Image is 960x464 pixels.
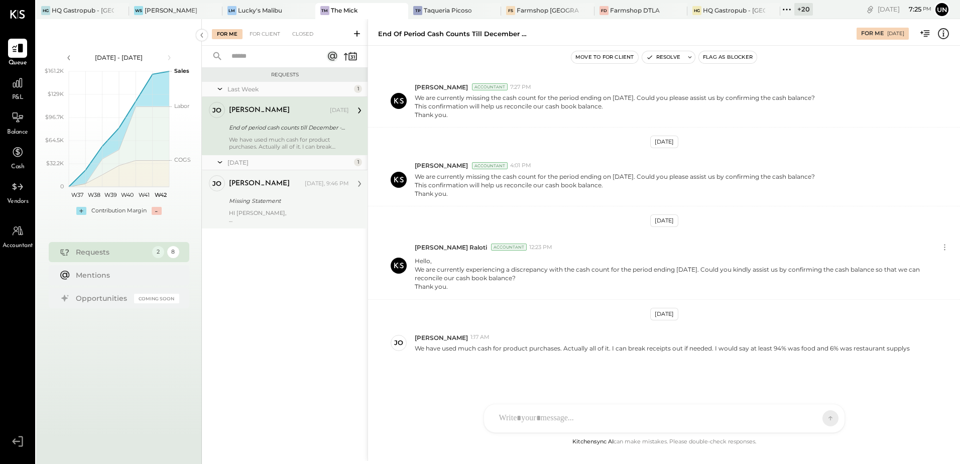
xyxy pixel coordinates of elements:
text: 0 [60,183,64,190]
div: [PERSON_NAME] [229,179,290,189]
span: 4:01 PM [510,162,531,170]
text: Labor [174,102,189,109]
text: $161.2K [45,67,64,74]
p: We are currently missing the cash count for the period ending on [DATE]. Could you please assist ... [415,93,816,119]
div: [PERSON_NAME] [229,105,290,115]
a: Queue [1,39,35,68]
div: HQ Gastropub - [GEOGRAPHIC_DATA] [703,6,765,15]
div: Coming Soon [134,294,179,303]
div: Taqueria Picoso [424,6,472,15]
div: End of period cash counts till December - 2024. [229,123,346,133]
div: HG [41,6,50,15]
div: Accountant [472,162,508,169]
div: [DATE] [887,30,904,37]
div: FD [599,6,609,15]
div: Requests [207,71,363,78]
div: [PERSON_NAME] [145,6,197,15]
a: Cash [1,143,35,172]
p: We are currently missing the cash count for the period ending on [DATE]. Could you please assist ... [415,172,816,198]
p: Hello, We are currently experiencing a discrepancy with the cash count for the period ending [DAT... [415,257,925,291]
span: Accountant [3,242,33,251]
a: Accountant [1,221,35,251]
div: 1 [354,158,362,166]
text: $96.7K [45,113,64,121]
div: Contribution Margin [91,207,147,215]
div: + [76,207,86,215]
div: jo [212,179,221,188]
span: [PERSON_NAME] [415,333,468,342]
text: $64.5K [45,137,64,144]
div: [DATE] [330,106,349,114]
div: Closed [287,29,318,39]
div: TP [413,6,422,15]
a: Vendors [1,177,35,206]
div: 8 [167,246,179,258]
div: [DATE] - [DATE] [76,53,162,62]
span: Balance [7,128,28,137]
span: 1:17 AM [470,333,490,341]
div: For Me [212,29,243,39]
text: $129K [48,90,64,97]
div: Last Week [227,85,351,93]
div: [DATE] [650,214,678,227]
div: For Me [861,30,884,38]
div: Opportunities [76,293,129,303]
a: Balance [1,108,35,137]
text: W42 [155,191,167,198]
div: WS [134,6,143,15]
button: Flag as Blocker [699,51,757,63]
div: - [152,207,162,215]
div: [DATE] [650,308,678,320]
span: Cash [11,163,24,172]
p: We have used much cash for product purchases. Actually all of it. I can break receipts out if nee... [415,344,910,353]
text: W40 [121,191,134,198]
div: FS [506,6,515,15]
text: W41 [139,191,150,198]
span: [PERSON_NAME] Raloti [415,243,487,252]
span: P&L [12,93,24,102]
div: HG [692,6,701,15]
text: COGS [174,156,191,163]
div: jo [394,338,403,347]
button: Un [934,2,950,18]
div: Farmshop DTLA [610,6,660,15]
div: [DATE], 9:46 PM [305,180,349,188]
div: [DATE] [650,136,678,148]
span: [PERSON_NAME] [415,161,468,170]
div: Requests [76,247,147,257]
div: Accountant [491,244,527,251]
div: 2 [152,246,164,258]
div: End of period cash counts till December - 2024. [378,29,529,39]
a: P&L [1,73,35,102]
div: Farmshop [GEOGRAPHIC_DATA][PERSON_NAME] [517,6,579,15]
text: $32.2K [46,160,64,167]
div: [DATE] [878,5,931,14]
div: The Mick [331,6,357,15]
div: Lucky's Malibu [238,6,282,15]
div: + 20 [794,3,813,16]
div: copy link [865,4,875,15]
text: W38 [87,191,100,198]
div: jo [212,105,221,115]
div: Accountant [472,83,508,90]
div: HI [PERSON_NAME], [229,209,349,223]
div: We have used much cash for product purchases. Actually all of it. I can break receipts out if nee... [229,136,349,150]
div: LM [227,6,236,15]
span: [PERSON_NAME] [415,83,468,91]
div: 1 [354,85,362,93]
div: Mentions [76,270,174,280]
div: HQ Gastropub - [GEOGRAPHIC_DATA] [52,6,114,15]
button: Move to for client [571,51,638,63]
div: Missing Statement [229,196,346,206]
span: 7:27 PM [510,83,531,91]
div: [DATE] [227,158,351,167]
span: Vendors [7,197,29,206]
div: For Client [245,29,285,39]
span: Queue [9,59,27,68]
button: Resolve [642,51,684,63]
text: W39 [104,191,116,198]
span: 12:23 PM [529,244,552,252]
text: W37 [71,191,83,198]
div: TM [320,6,329,15]
text: Sales [174,67,189,74]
